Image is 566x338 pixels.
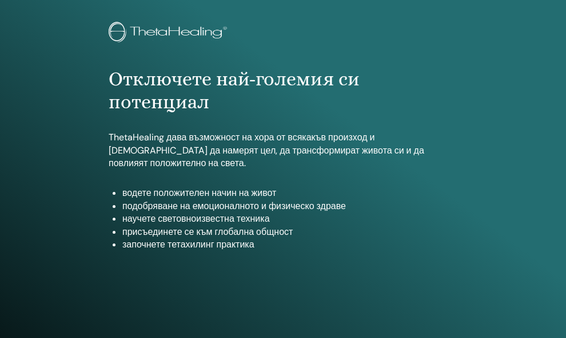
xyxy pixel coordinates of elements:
[109,131,457,170] p: ThetaHealing дава възможност на хора от всякакъв произход и [DEMOGRAPHIC_DATA] да намерят цел, да...
[122,238,457,251] li: започнете тетахилинг практика
[122,226,457,238] li: присъединете се към глобална общност
[109,68,457,115] h1: Отключете най-големия си потенциал
[122,187,457,199] li: водете положителен начин на живот
[122,200,457,213] li: подобряване на емоционалното и физическо здраве
[122,213,457,225] li: научете световноизвестна техника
